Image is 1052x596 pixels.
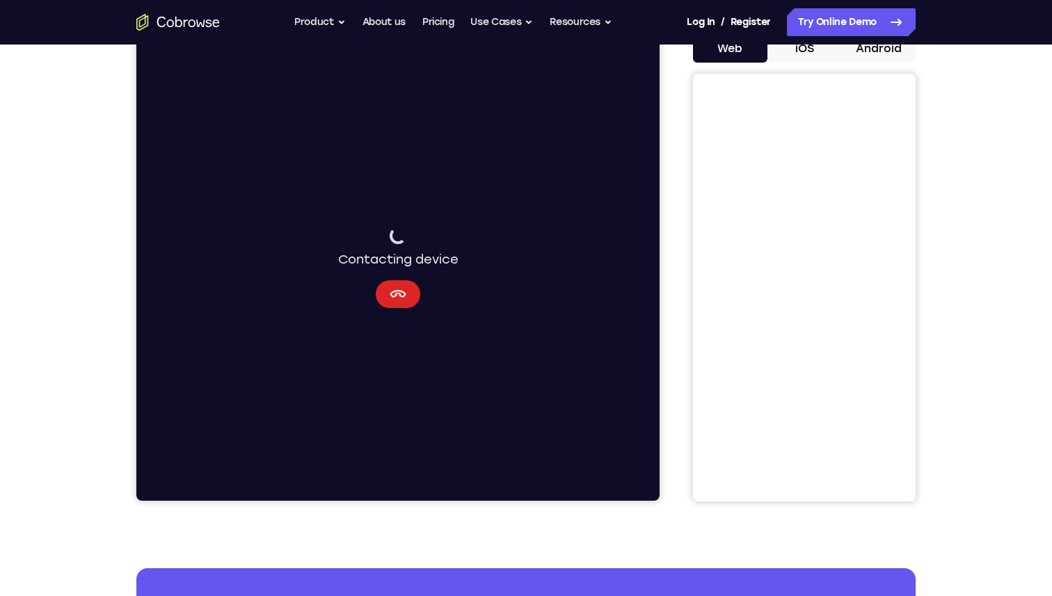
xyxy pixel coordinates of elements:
a: Try Online Demo [787,8,916,36]
iframe: Agent [136,35,660,501]
div: Contacting device [202,193,322,234]
button: Android [841,35,916,63]
a: Go to the home page [136,14,220,31]
button: iOS [767,35,842,63]
span: / [721,14,725,31]
button: Web [693,35,767,63]
button: Product [294,8,346,36]
a: About us [362,8,406,36]
a: Pricing [422,8,454,36]
button: Resources [550,8,612,36]
button: Cancel [239,245,284,273]
button: Use Cases [470,8,533,36]
a: Log In [687,8,715,36]
a: Register [731,8,771,36]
